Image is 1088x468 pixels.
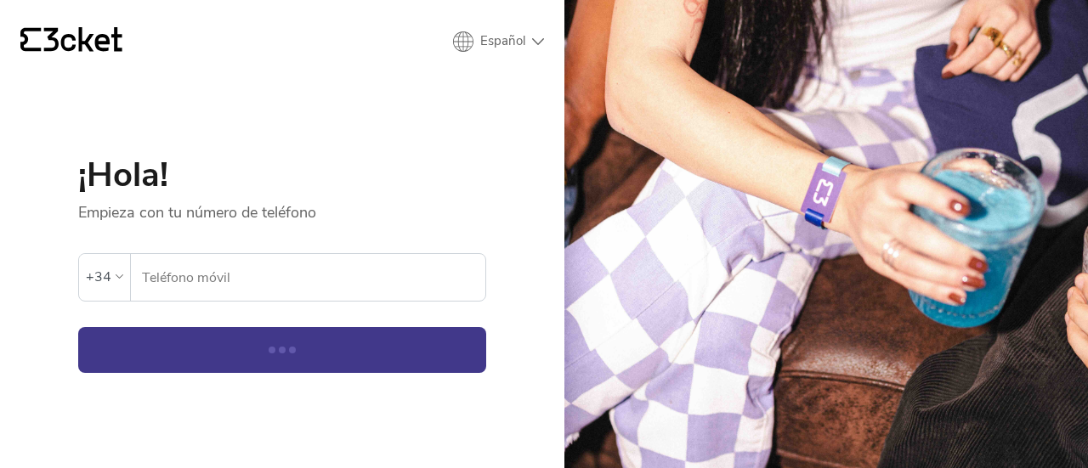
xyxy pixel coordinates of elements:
[78,327,486,373] button: Continuar
[20,28,41,52] g: {' '}
[141,254,485,301] input: Teléfono móvil
[131,254,485,302] label: Teléfono móvil
[20,27,122,56] a: {' '}
[78,192,486,223] p: Empieza con tu número de teléfono
[78,158,486,192] h1: ¡Hola!
[86,264,111,290] div: +34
